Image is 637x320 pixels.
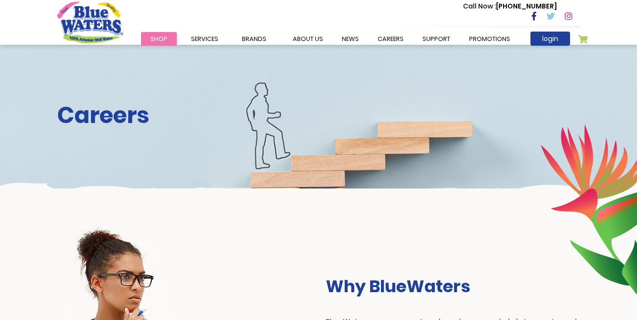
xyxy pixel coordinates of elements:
[191,34,218,43] span: Services
[332,32,368,46] a: News
[460,32,520,46] a: Promotions
[413,32,460,46] a: support
[150,34,167,43] span: Shop
[463,1,496,11] span: Call Now :
[530,32,570,46] a: login
[326,276,580,296] h3: Why BlueWaters
[57,102,580,129] h2: Careers
[242,34,266,43] span: Brands
[182,32,228,46] a: Services
[368,32,413,46] a: careers
[57,1,123,43] a: store logo
[232,32,276,46] a: Brands
[540,124,637,295] img: career-intro-leaves.png
[141,32,177,46] a: Shop
[463,1,557,11] p: [PHONE_NUMBER]
[283,32,332,46] a: about us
